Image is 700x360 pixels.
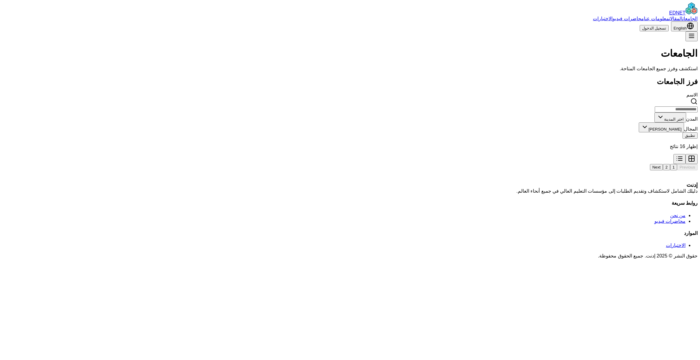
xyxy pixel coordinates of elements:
a: محاضرات فيديو [654,219,686,224]
h2: فرز الجامعات [2,77,698,86]
a: المقالات [669,16,682,21]
a: الاختبارات [666,243,686,248]
button: 2 [663,164,670,170]
button: List view [673,154,686,164]
span: EDNET [669,10,686,15]
button: 1 [670,164,677,170]
p: إظهار نتائج [2,144,698,149]
button: Next [650,164,663,170]
a: تسجيل الدخول [640,25,669,30]
span: حقوق النشر © 2025 إدنت. جميع الحقوق محفوظة. [598,253,698,258]
p: دليلك الشامل لاستكشاف وتقديم الطلبات إلى مؤسسات التعليم العالي في جميع أنحاء العالم. [2,188,698,194]
h3: إدنت [2,170,698,188]
button: Grid view [686,154,698,164]
a: معلومات عنا [644,16,669,21]
button: تسجيل الدخول [640,25,669,31]
a: الجامعات [682,16,698,21]
h4: روابط سريعة [2,200,698,206]
button: Open menu [686,31,698,41]
span: 16 [680,144,685,149]
a: الاختبارات [593,16,612,21]
button: Previous [677,164,698,170]
h4: الموارد [2,230,698,236]
a: من نحن [670,213,686,218]
a: محاضرات فيديو [612,16,644,21]
label: المدن [686,116,698,122]
h1: الجامعات [2,48,698,59]
p: استكشف وفرز جميع الجامعات المتاحة. [2,66,698,71]
img: EDNET [686,2,698,14]
button: تطبيق [682,132,698,139]
label: المجال [684,126,698,131]
button: English [671,21,698,31]
a: EDNETEDNET [669,10,698,15]
label: الاسم [686,92,698,97]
